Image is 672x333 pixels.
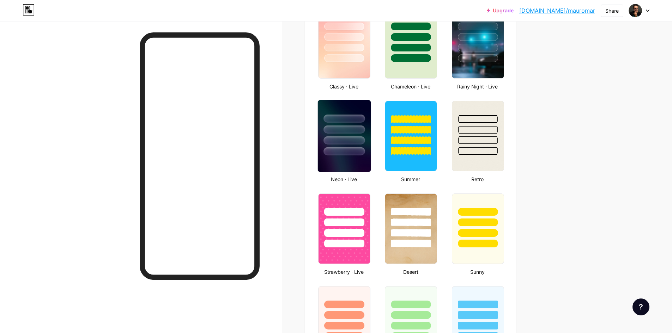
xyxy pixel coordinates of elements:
[383,268,438,276] div: Desert
[450,175,505,183] div: Retro
[316,268,371,276] div: Strawberry · Live
[383,83,438,90] div: Chameleon · Live
[450,83,505,90] div: Rainy Night · Live
[450,268,505,276] div: Sunny
[629,4,642,17] img: MAURO MARTINS CARDOSO
[383,175,438,183] div: Summer
[318,100,371,172] img: neon.jpg
[487,8,514,13] a: Upgrade
[316,83,371,90] div: Glassy · Live
[316,175,371,183] div: Neon · Live
[519,6,595,15] a: [DOMAIN_NAME]/mauromar
[605,7,619,14] div: Share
